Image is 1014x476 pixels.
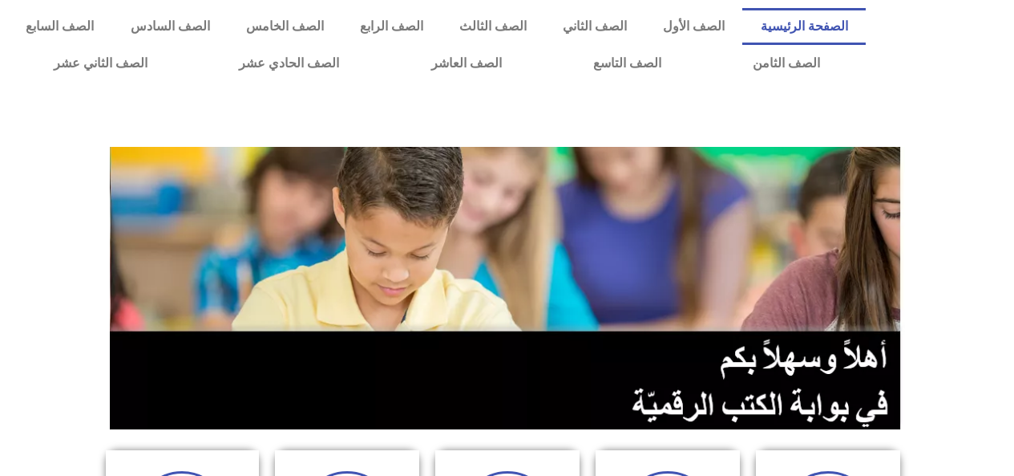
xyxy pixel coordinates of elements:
[8,8,112,45] a: الصف السابع
[544,8,644,45] a: الصف الثاني
[228,8,341,45] a: الصف الخامس
[341,8,441,45] a: الصف الرابع
[742,8,866,45] a: الصفحة الرئيسية
[193,45,385,82] a: الصف الحادي عشر
[644,8,742,45] a: الصف الأول
[112,8,228,45] a: الصف السادس
[547,45,707,82] a: الصف التاسع
[8,45,193,82] a: الصف الثاني عشر
[386,45,547,82] a: الصف العاشر
[707,45,866,82] a: الصف الثامن
[441,8,544,45] a: الصف الثالث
